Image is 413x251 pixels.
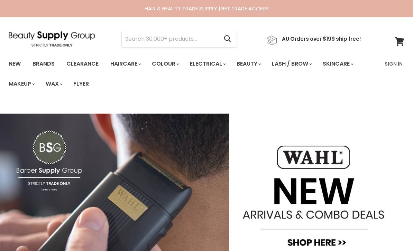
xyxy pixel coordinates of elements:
a: Colour [147,57,183,71]
a: Beauty [231,57,265,71]
button: Search [218,31,237,47]
a: Brands [27,57,60,71]
iframe: Gorgias live chat messenger [378,219,406,244]
a: Wax [40,77,67,91]
ul: Main menu [3,54,380,94]
a: Makeup [3,77,39,91]
a: GET TRADE ACCESS [220,5,269,12]
a: New [3,57,26,71]
a: Lash / Brow [267,57,316,71]
form: Product [121,31,237,47]
a: Haircare [105,57,145,71]
a: Flyer [68,77,94,91]
a: Clearance [61,57,104,71]
a: Sign In [380,57,407,71]
a: Electrical [185,57,230,71]
a: Skincare [318,57,358,71]
input: Search [122,31,218,47]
